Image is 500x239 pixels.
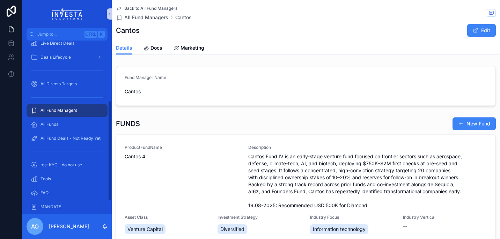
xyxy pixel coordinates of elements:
[116,26,140,35] h1: Cantos
[248,145,487,150] span: Description
[116,119,140,129] h1: FUNDS
[150,44,162,51] span: Docs
[52,8,82,20] img: App logo
[41,190,49,196] span: FAQ
[41,108,77,113] span: All Fund Managers
[31,222,39,231] span: AO
[22,41,112,214] div: scrollable content
[41,122,58,127] span: All Funds
[41,41,74,46] span: Live Direct Deals
[27,118,108,131] a: All Funds
[125,215,209,220] span: Asset Class
[403,223,407,230] span: --
[218,215,302,220] span: Investment Strategy
[313,226,366,233] span: Information technology
[37,31,82,37] span: Jump to...
[174,42,204,56] a: Marketing
[27,51,108,64] a: Deals Lifecycle
[181,44,204,51] span: Marketing
[124,14,168,21] span: All Fund Managers
[27,78,108,90] a: All Directs Targets
[124,6,177,11] span: Back to All Fund Managers
[127,226,163,233] span: Venture Capital
[27,201,108,213] a: MANDATE
[41,136,101,141] span: All Fund Deals - Not Ready Yet
[467,24,496,37] button: Edit
[27,28,108,41] button: Jump to...CtrlK
[49,223,89,230] p: [PERSON_NAME]
[27,159,108,171] a: test KYC - do not use
[125,153,240,160] span: Cantos 4
[41,81,77,87] span: All Directs Targets
[116,44,132,51] span: Details
[41,176,51,182] span: Tools
[41,162,82,168] span: test KYC - do not use
[125,75,166,80] span: Fund Manager Name
[84,31,97,38] span: Ctrl
[453,117,496,130] button: New Fund
[175,14,192,21] a: Cantos
[98,31,104,37] span: K
[403,215,487,220] span: Industry Vertical
[310,215,395,220] span: Industry Focus
[41,204,61,210] span: MANDATE
[116,42,132,55] a: Details
[27,132,108,145] a: All Fund Deals - Not Ready Yet
[125,88,211,95] span: Cantos
[27,187,108,199] a: FAQ
[41,55,71,60] span: Deals Lifecycle
[116,6,177,11] a: Back to All Fund Managers
[116,14,168,21] a: All Fund Managers
[125,145,240,150] span: ProductFundName
[220,226,244,233] span: Diversified
[27,104,108,117] a: All Fund Managers
[27,173,108,185] a: Tools
[27,37,108,50] a: Live Direct Deals
[248,153,487,209] span: Cantos Fund IV is an early-stage venture fund focused on frontier sectors such as aerospace, defe...
[144,42,162,56] a: Docs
